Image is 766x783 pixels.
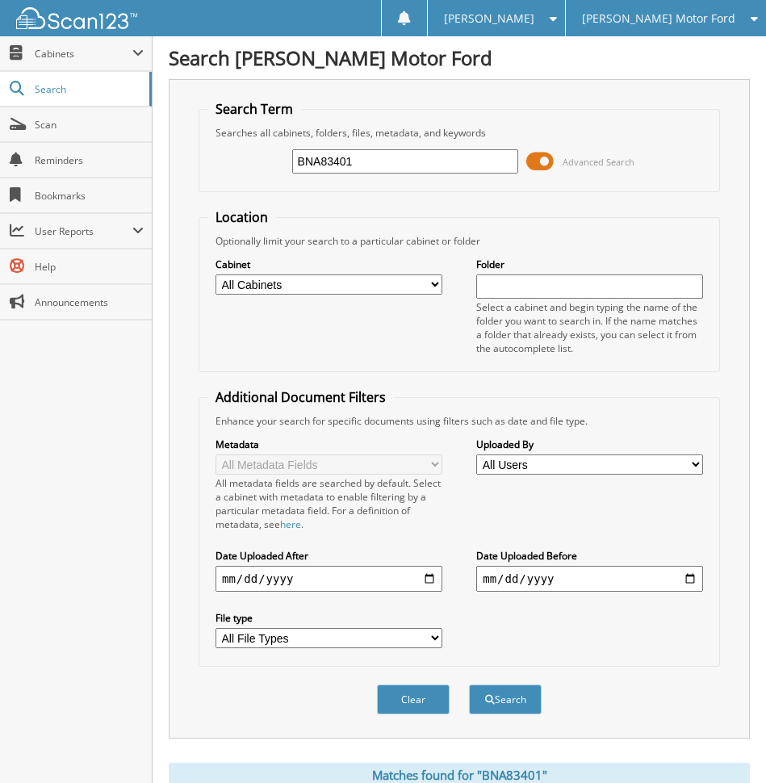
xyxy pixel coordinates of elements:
div: Optionally limit your search to a particular cabinet or folder [207,234,711,248]
button: Clear [377,685,450,714]
span: Bookmarks [35,189,144,203]
a: here [280,517,301,531]
span: [PERSON_NAME] [444,14,534,23]
input: end [476,566,703,592]
div: Enhance your search for specific documents using filters such as date and file type. [207,414,711,428]
label: Uploaded By [476,438,703,451]
label: Date Uploaded After [216,549,442,563]
div: All metadata fields are searched by default. Select a cabinet with metadata to enable filtering b... [216,476,442,531]
legend: Location [207,208,276,226]
span: User Reports [35,224,132,238]
span: Search [35,82,141,96]
span: Advanced Search [563,156,634,168]
label: Folder [476,258,703,271]
span: Scan [35,118,144,132]
span: Announcements [35,295,144,309]
div: Searches all cabinets, folders, files, metadata, and keywords [207,126,711,140]
label: Date Uploaded Before [476,549,703,563]
legend: Search Term [207,100,301,118]
span: [PERSON_NAME] Motor Ford [582,14,735,23]
label: File type [216,611,442,625]
span: Help [35,260,144,274]
div: Select a cabinet and begin typing the name of the folder you want to search in. If the name match... [476,300,703,355]
legend: Additional Document Filters [207,388,394,406]
img: scan123-logo-white.svg [16,7,137,29]
button: Search [469,685,542,714]
h1: Search [PERSON_NAME] Motor Ford [169,44,750,71]
label: Cabinet [216,258,442,271]
span: Reminders [35,153,144,167]
input: start [216,566,442,592]
label: Metadata [216,438,442,451]
span: Cabinets [35,47,132,61]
